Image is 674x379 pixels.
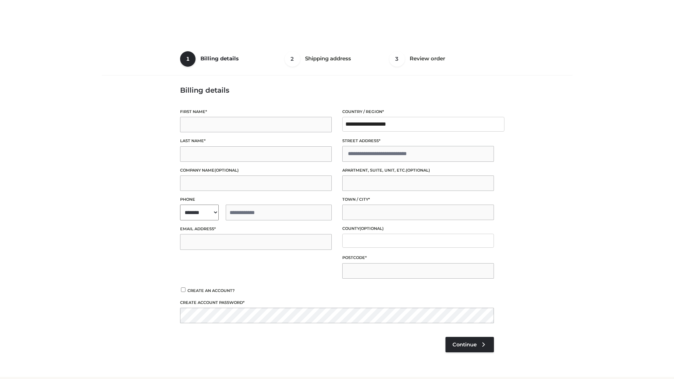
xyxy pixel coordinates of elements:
h3: Billing details [180,86,494,94]
label: Postcode [342,254,494,261]
span: 2 [285,51,300,67]
span: Review order [410,55,445,62]
span: Shipping address [305,55,351,62]
span: (optional) [406,168,430,173]
label: Apartment, suite, unit, etc. [342,167,494,174]
a: Continue [445,337,494,352]
span: Continue [452,341,477,348]
label: Company name [180,167,332,174]
span: 1 [180,51,196,67]
label: Country / Region [342,108,494,115]
input: Create an account? [180,287,186,292]
label: County [342,225,494,232]
label: Phone [180,196,332,203]
label: Create account password [180,299,494,306]
span: Create an account? [187,288,235,293]
span: (optional) [214,168,239,173]
label: Email address [180,226,332,232]
label: Last name [180,138,332,144]
span: 3 [389,51,405,67]
span: (optional) [359,226,384,231]
label: Town / City [342,196,494,203]
label: Street address [342,138,494,144]
label: First name [180,108,332,115]
span: Billing details [200,55,239,62]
